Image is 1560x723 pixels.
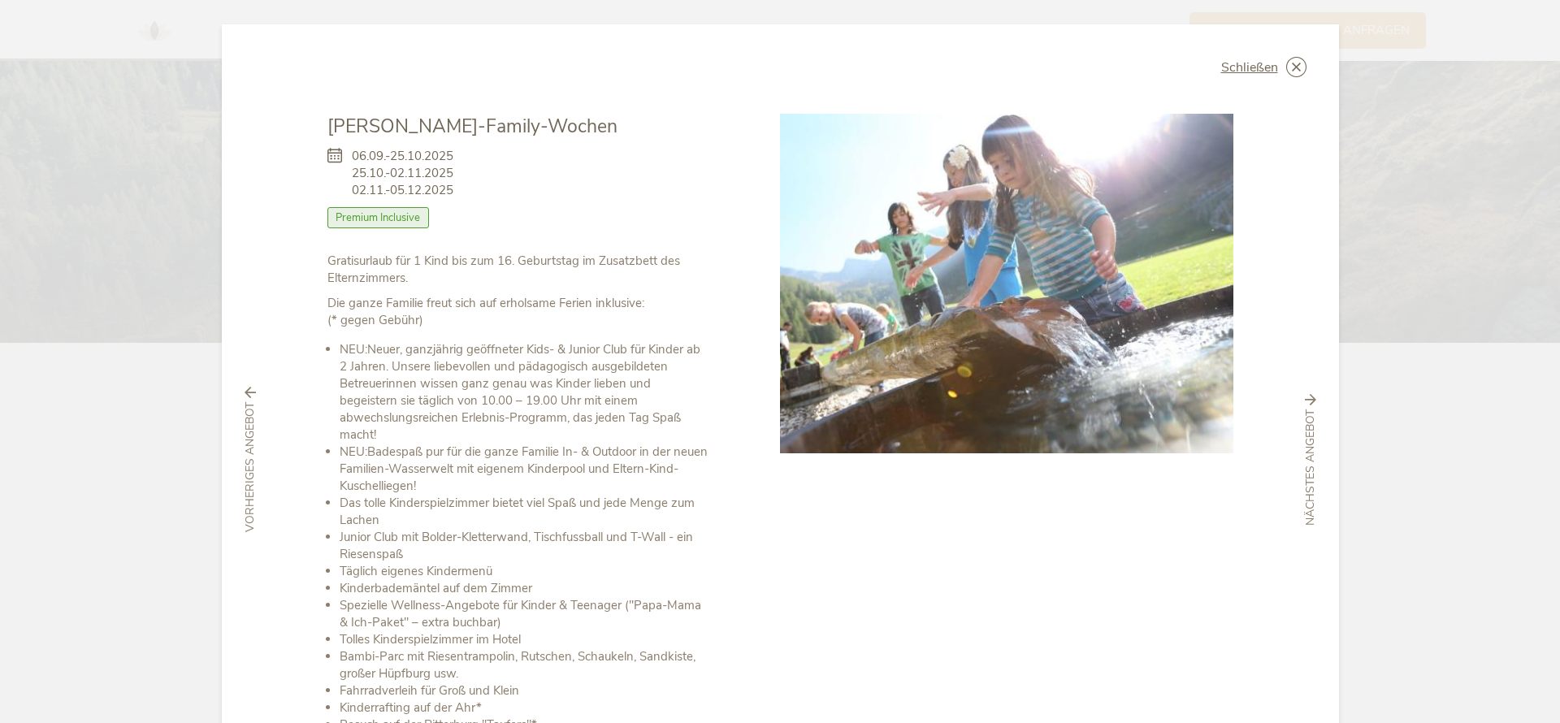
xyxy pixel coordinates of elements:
[340,563,708,580] li: Täglich eigenes Kindermenü
[340,648,708,682] li: Bambi-Parc mit Riesentrampolin, Rutschen, Schaukeln, Sandkiste, großer Hüpfburg usw.
[327,207,430,228] span: Premium Inclusive
[1221,61,1278,74] span: Schließen
[340,495,708,529] li: Das tolle Kinderspielzimmer bietet viel Spaß und jede Menge zum Lachen
[327,114,617,139] span: [PERSON_NAME]-Family-Wochen
[340,699,708,717] li: Kinderrafting auf der Ahr*
[340,341,367,357] b: NEU:
[327,253,708,287] p: Gratisurlaub für 1 Kind bis zum 16. Geburtstag im Zusatzbett des Elternzimmers.
[327,295,708,329] p: (* gegen Gebühr)
[340,631,708,648] li: Tolles Kinderspielzimmer im Hotel
[352,148,453,199] span: 06.09.-25.10.2025 25.10.-02.11.2025 02.11.-05.12.2025
[340,341,708,444] li: Neuer, ganzjährig geöffneter Kids- & Junior Club für Kinder ab 2 Jahren. Unsere liebevollen und p...
[340,444,708,495] li: Badespaß pur für die ganze Familie In- & Outdoor in der neuen Familien-Wasserwelt mit eigenem Kin...
[327,295,644,311] b: Die ganze Familie freut sich auf erholsame Ferien inklusive:
[242,402,258,532] span: vorheriges Angebot
[780,114,1233,453] img: Sommer-Family-Wochen
[340,580,708,597] li: Kinderbademäntel auf dem Zimmer
[340,444,367,460] b: NEU:
[340,529,708,563] li: Junior Club mit Bolder-Kletterwand, Tischfussball und T-Wall - ein Riesenspaß
[340,597,708,631] li: Spezielle Wellness-Angebote für Kinder & Teenager ("Papa-Mama & Ich-Paket" – extra buchbar)
[340,682,708,699] li: Fahrradverleih für Groß und Klein
[1302,409,1319,526] span: nächstes Angebot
